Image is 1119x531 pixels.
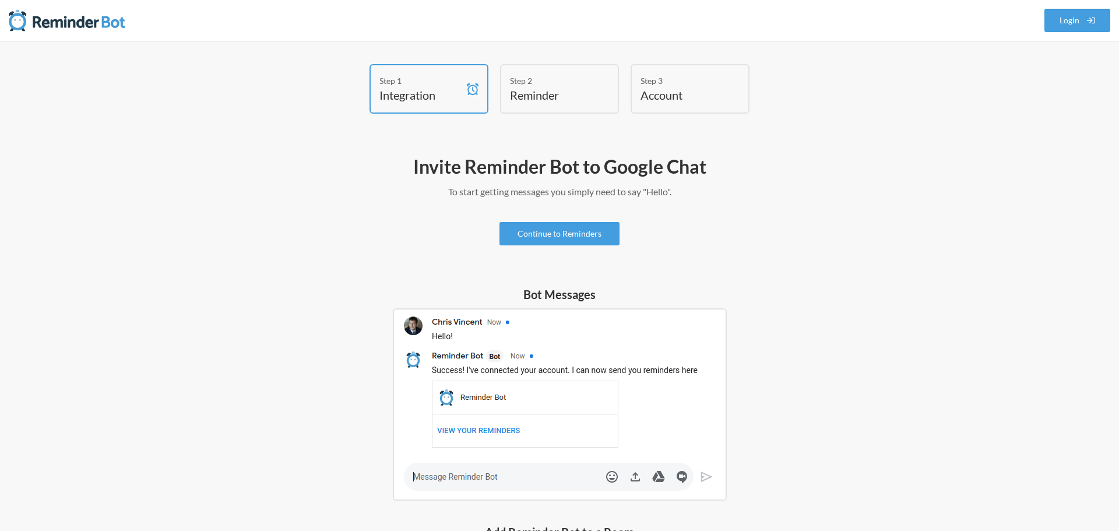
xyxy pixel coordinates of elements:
[641,75,722,87] div: Step 3
[9,9,125,32] img: Reminder Bot
[221,154,898,179] h2: Invite Reminder Bot to Google Chat
[510,75,592,87] div: Step 2
[379,75,461,87] div: Step 1
[499,222,620,245] a: Continue to Reminders
[379,87,461,103] h4: Integration
[393,286,727,303] h5: Bot Messages
[641,87,722,103] h4: Account
[510,87,592,103] h4: Reminder
[1044,9,1111,32] a: Login
[221,185,898,199] p: To start getting messages you simply need to say "Hello".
